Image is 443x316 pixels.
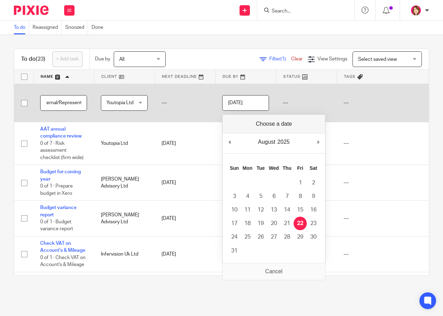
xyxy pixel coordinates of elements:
[283,165,291,171] abbr: Thursday
[344,140,436,147] div: ---
[410,5,422,16] img: Katherine%20-%20Pink%20cartoon.png
[267,217,280,230] button: 20
[254,217,267,230] button: 19
[310,165,317,171] abbr: Saturday
[254,230,267,244] button: 26
[294,176,307,190] button: 1
[257,165,265,171] abbr: Tuesday
[318,57,347,61] span: View Settings
[241,217,254,230] button: 18
[106,100,133,105] span: Youtopia Ltd
[40,205,77,217] a: Budget variance report
[267,190,280,203] button: 6
[36,56,45,62] span: (23)
[307,217,320,230] button: 23
[228,244,241,258] button: 31
[241,190,254,203] button: 4
[241,203,254,217] button: 11
[344,251,436,258] div: ---
[40,141,84,160] span: 0 of 7 · Risk assessment checklist (firm wide)
[95,56,110,63] p: Due by
[155,122,215,165] td: [DATE]
[65,21,88,34] a: Snoozed
[243,165,252,171] abbr: Monday
[337,84,443,122] td: ---
[14,21,29,34] a: To do
[294,203,307,217] button: 15
[228,203,241,217] button: 10
[94,122,155,165] td: Youtopia Ltd
[280,203,294,217] button: 14
[40,169,81,181] a: Budget for coming year
[280,230,294,244] button: 28
[241,230,254,244] button: 25
[119,57,124,62] span: All
[155,236,215,272] td: [DATE]
[33,21,62,34] a: Reassigned
[307,176,320,190] button: 2
[94,201,155,236] td: [PERSON_NAME] Advisory Ltd
[257,137,276,147] div: August
[358,57,397,62] span: Select saved view
[40,127,81,139] a: AAT annual compliance review
[155,84,215,122] td: ---
[276,137,291,147] div: 2025
[307,203,320,217] button: 16
[344,179,436,186] div: ---
[228,190,241,203] button: 3
[344,215,436,222] div: ---
[155,165,215,201] td: [DATE]
[280,57,286,61] span: (1)
[254,203,267,217] button: 12
[228,217,241,230] button: 17
[344,75,356,78] span: Tags
[52,51,82,67] a: + Add task
[40,255,86,267] span: 0 of 1 · Check VAT on Account's & Mileage
[40,241,85,253] a: Check VAT on Account's & Mileage
[291,57,303,61] a: Clear
[269,57,291,61] span: Filter
[315,137,322,147] button: Next Month
[94,236,155,272] td: Infervision Uk Ltd
[226,137,233,147] button: Previous Month
[94,272,155,300] td: Progressive Connective Ltd
[14,6,49,15] img: Pixie
[21,56,45,63] h1: To do
[307,190,320,203] button: 9
[40,95,87,111] input: Task name
[276,84,337,122] td: ---
[92,21,107,34] a: Done
[271,8,333,15] input: Search
[307,230,320,244] button: 30
[155,272,215,300] td: [DATE]
[294,217,307,230] button: 22
[280,190,294,203] button: 7
[40,219,73,232] span: 0 of 1 · Budget variance report
[222,95,269,111] input: Use the arrow keys to pick a date
[267,230,280,244] button: 27
[269,165,279,171] abbr: Wednesday
[254,190,267,203] button: 5
[40,184,73,196] span: 0 of 1 · Prepare budget in Xero
[294,190,307,203] button: 8
[228,230,241,244] button: 24
[267,203,280,217] button: 13
[280,217,294,230] button: 21
[294,230,307,244] button: 29
[155,201,215,236] td: [DATE]
[230,165,239,171] abbr: Sunday
[297,165,303,171] abbr: Friday
[94,165,155,201] td: [PERSON_NAME] Advisory Ltd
